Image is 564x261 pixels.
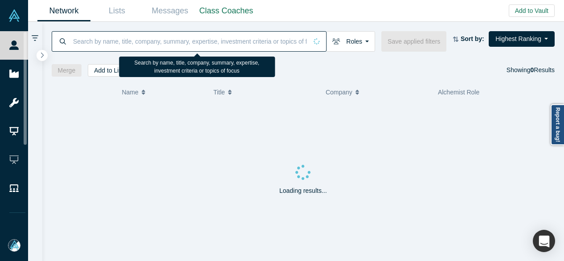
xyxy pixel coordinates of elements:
button: Title [213,83,316,102]
img: Alchemist Vault Logo [8,9,20,22]
span: Results [531,66,555,73]
a: Messages [143,0,196,21]
strong: Sort by: [461,35,484,42]
span: Alchemist Role [438,89,479,96]
input: Search by name, title, company, summary, expertise, investment criteria or topics of focus [72,31,307,52]
button: Merge [52,64,82,77]
img: Mia Scott's Account [8,239,20,252]
span: Title [213,83,225,102]
a: Report a bug! [551,104,564,145]
p: Loading results... [279,186,327,196]
button: Name [122,83,204,102]
strong: 0 [531,66,534,73]
button: Add to List [88,64,130,77]
button: Company [326,83,429,102]
button: Save applied filters [381,31,446,52]
button: Highest Ranking [489,31,555,47]
div: Showing [507,64,555,77]
a: Lists [90,0,143,21]
button: Roles [326,31,375,52]
span: Name [122,83,138,102]
span: Company [326,83,352,102]
a: Class Coaches [196,0,256,21]
a: Network [37,0,90,21]
button: Add to Vault [509,4,555,17]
